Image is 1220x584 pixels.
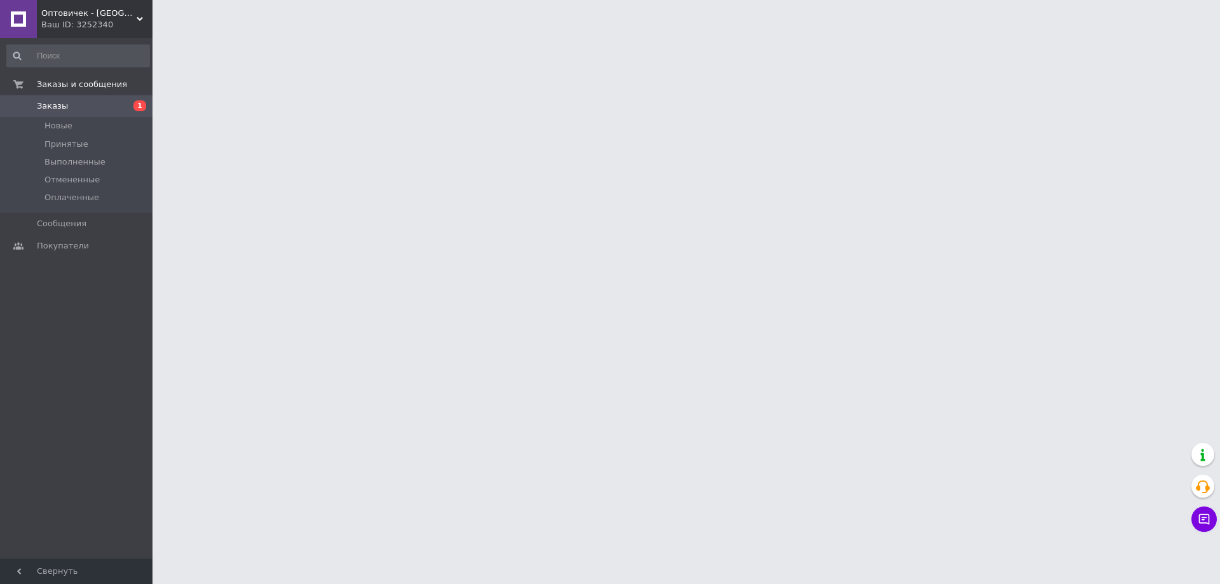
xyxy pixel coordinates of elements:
[133,100,146,111] span: 1
[37,100,68,112] span: Заказы
[6,44,150,67] input: Поиск
[41,19,152,31] div: Ваш ID: 3252340
[44,174,100,186] span: Отмененные
[44,139,88,150] span: Принятые
[44,192,99,203] span: Оплаченные
[37,240,89,252] span: Покупатели
[1191,506,1217,532] button: Чат с покупателем
[37,79,127,90] span: Заказы и сообщения
[44,120,72,132] span: Новые
[41,8,137,19] span: Оптовичек - Одесса
[37,218,86,229] span: Сообщения
[44,156,105,168] span: Выполненные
